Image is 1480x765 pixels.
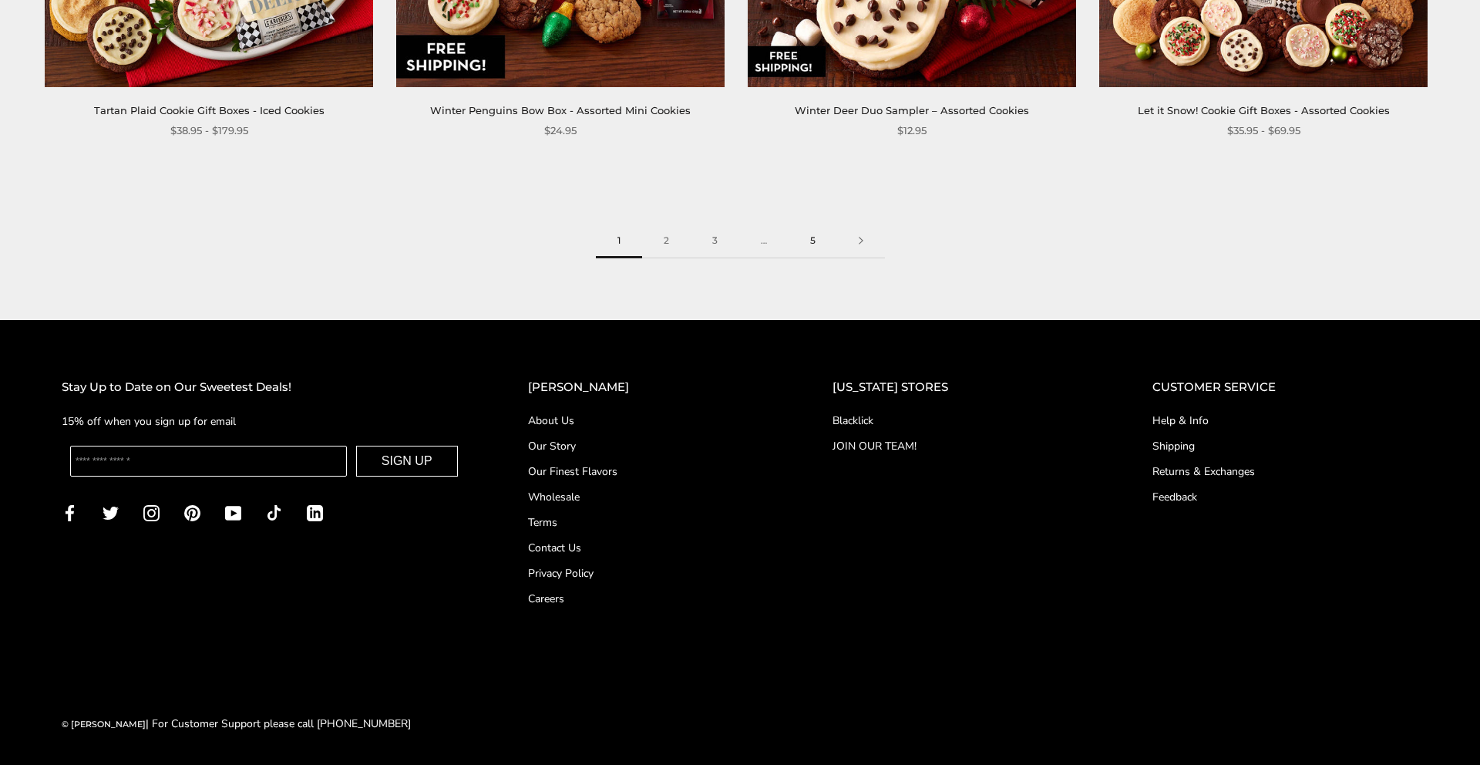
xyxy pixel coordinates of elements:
a: About Us [528,413,772,429]
a: Wholesale [528,489,772,505]
a: Privacy Policy [528,565,772,581]
a: Instagram [143,504,160,521]
a: Facebook [62,504,78,521]
a: Pinterest [184,504,200,521]
div: | For Customer Support please call [PHONE_NUMBER] [62,715,411,733]
span: 1 [596,224,642,258]
h2: [US_STATE] STORES [832,378,1091,397]
input: Enter your email [70,446,347,477]
a: LinkedIn [307,504,323,521]
a: Next page [837,224,885,258]
a: Contact Us [528,540,772,556]
span: $38.95 - $179.95 [170,123,248,139]
h2: CUSTOMER SERVICE [1152,378,1418,397]
h2: [PERSON_NAME] [528,378,772,397]
a: Shipping [1152,438,1418,454]
a: Let it Snow! Cookie Gift Boxes - Assorted Cookies [1138,104,1390,116]
span: $35.95 - $69.95 [1227,123,1300,139]
a: JOIN OUR TEAM! [832,438,1091,454]
a: Blacklick [832,413,1091,429]
span: $12.95 [897,123,927,139]
a: Winter Penguins Bow Box - Assorted Mini Cookies [430,104,691,116]
a: 5 [789,224,837,258]
a: 3 [691,224,739,258]
a: Tartan Plaid Cookie Gift Boxes - Iced Cookies [94,104,325,116]
a: YouTube [225,504,241,521]
a: Careers [528,591,772,607]
a: Help & Info [1152,413,1418,429]
a: Returns & Exchanges [1152,463,1418,480]
button: SIGN UP [356,446,458,477]
a: © [PERSON_NAME] [62,719,146,730]
a: Winter Deer Duo Sampler – Assorted Cookies [795,104,1029,116]
h2: Stay Up to Date on Our Sweetest Deals! [62,378,466,397]
a: TikTok [266,504,282,521]
a: Twitter [103,504,119,521]
span: … [739,224,789,258]
a: Our Story [528,438,772,454]
p: 15% off when you sign up for email [62,413,466,430]
span: $24.95 [544,123,577,139]
a: Terms [528,514,772,531]
a: 2 [642,224,691,258]
a: Our Finest Flavors [528,463,772,480]
a: Feedback [1152,489,1418,505]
